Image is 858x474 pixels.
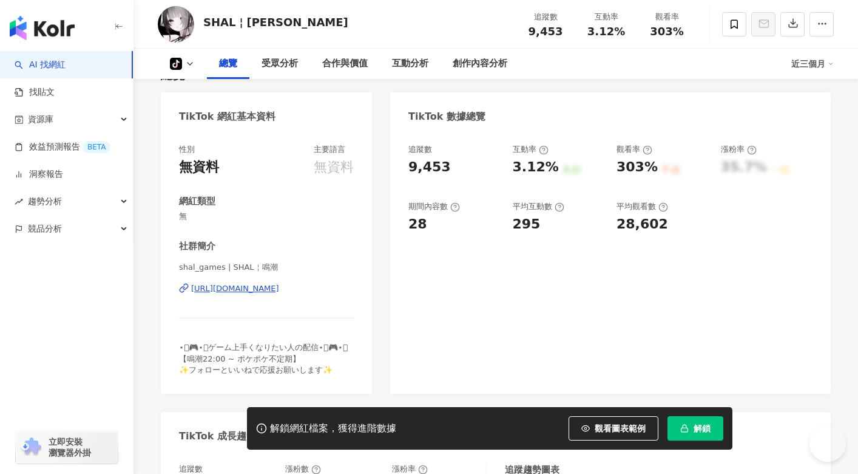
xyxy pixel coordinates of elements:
div: 無資料 [314,158,354,177]
span: 3.12% [587,26,625,38]
div: 社群簡介 [179,240,215,253]
div: 平均互動數 [513,201,564,212]
button: 觀看圖表範例 [569,416,658,441]
span: 資源庫 [28,106,53,133]
div: 9,453 [408,158,451,177]
span: 趨勢分析 [28,188,62,215]
div: 主要語言 [314,144,345,155]
div: 追蹤數 [408,144,432,155]
span: rise [15,197,23,206]
a: searchAI 找網紅 [15,59,66,71]
div: 創作內容分析 [453,57,507,71]
div: 互動分析 [392,57,428,71]
span: 競品分析 [28,215,62,242]
span: 觀看圖表範例 [595,424,646,433]
span: shal_games | SHAL￤鳴潮 [179,262,354,273]
div: 近三個月 [791,54,834,74]
div: 漲粉率 [721,144,757,155]
div: [URL][DOMAIN_NAME] [191,283,279,294]
div: 性別 [179,144,195,155]
a: [URL][DOMAIN_NAME] [179,283,354,294]
div: TikTok 數據總覽 [408,110,485,123]
div: 觀看率 [644,11,690,23]
div: 28 [408,215,427,234]
div: SHAL￤[PERSON_NAME] [203,15,348,30]
img: chrome extension [19,438,43,457]
div: 解鎖網紅檔案，獲得進階數據 [270,422,396,435]
div: 3.12% [513,158,559,177]
div: 期間內容數 [408,201,460,212]
div: 網紅類型 [179,195,215,208]
div: 互動率 [583,11,629,23]
span: 303% [650,26,684,38]
div: 追蹤數 [522,11,569,23]
span: 9,453 [529,25,563,38]
button: 解鎖 [667,416,723,441]
a: 洞察報告 [15,168,63,180]
div: 295 [513,215,541,234]
a: 效益預測報告BETA [15,141,110,153]
span: 無 [179,211,354,222]
div: 28,602 [616,215,668,234]
span: 解鎖 [694,424,711,433]
a: chrome extension立即安裝 瀏覽器外掛 [16,431,118,464]
img: logo [10,16,75,40]
div: 互動率 [513,144,549,155]
span: ⋆͛🎮⋆͛ゲーム上手くなりたい人の配信⋆͛🎮⋆͛ 【鳴潮22:00 ~ ポケポケ不定期】 ✨️フォローといいねで応援お願いします✨️ [179,343,348,374]
div: 合作與價值 [322,57,368,71]
span: 立即安裝 瀏覽器外掛 [49,436,91,458]
div: 無資料 [179,158,219,177]
a: 找貼文 [15,86,55,98]
div: 觀看率 [616,144,652,155]
img: KOL Avatar [158,6,194,43]
div: 303% [616,158,658,177]
div: 平均觀看數 [616,201,668,212]
div: 總覽 [219,57,237,71]
div: TikTok 網紅基本資料 [179,110,275,123]
div: 受眾分析 [262,57,298,71]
